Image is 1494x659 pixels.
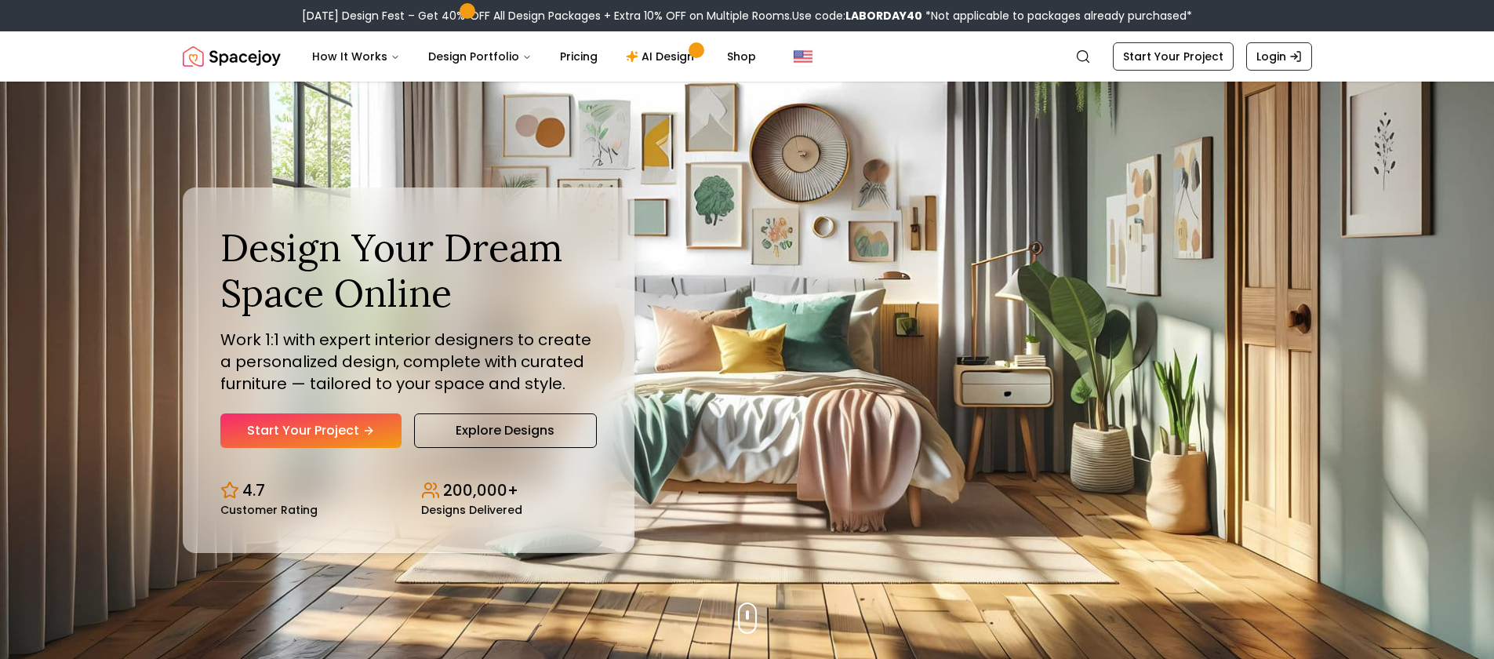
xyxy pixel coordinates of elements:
[1246,42,1312,71] a: Login
[414,413,597,448] a: Explore Designs
[443,479,518,501] p: 200,000+
[220,413,402,448] a: Start Your Project
[714,41,769,72] a: Shop
[300,41,413,72] button: How It Works
[421,504,522,515] small: Designs Delivered
[416,41,544,72] button: Design Portfolio
[792,8,922,24] span: Use code:
[242,479,265,501] p: 4.7
[220,467,597,515] div: Design stats
[613,41,711,72] a: AI Design
[794,47,812,66] img: United States
[183,41,281,72] a: Spacejoy
[547,41,610,72] a: Pricing
[302,8,1192,24] div: [DATE] Design Fest – Get 40% OFF All Design Packages + Extra 10% OFF on Multiple Rooms.
[845,8,922,24] b: LABORDAY40
[220,329,597,395] p: Work 1:1 with expert interior designers to create a personalized design, complete with curated fu...
[183,31,1312,82] nav: Global
[1113,42,1234,71] a: Start Your Project
[183,41,281,72] img: Spacejoy Logo
[300,41,769,72] nav: Main
[922,8,1192,24] span: *Not applicable to packages already purchased*
[220,504,318,515] small: Customer Rating
[220,225,597,315] h1: Design Your Dream Space Online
